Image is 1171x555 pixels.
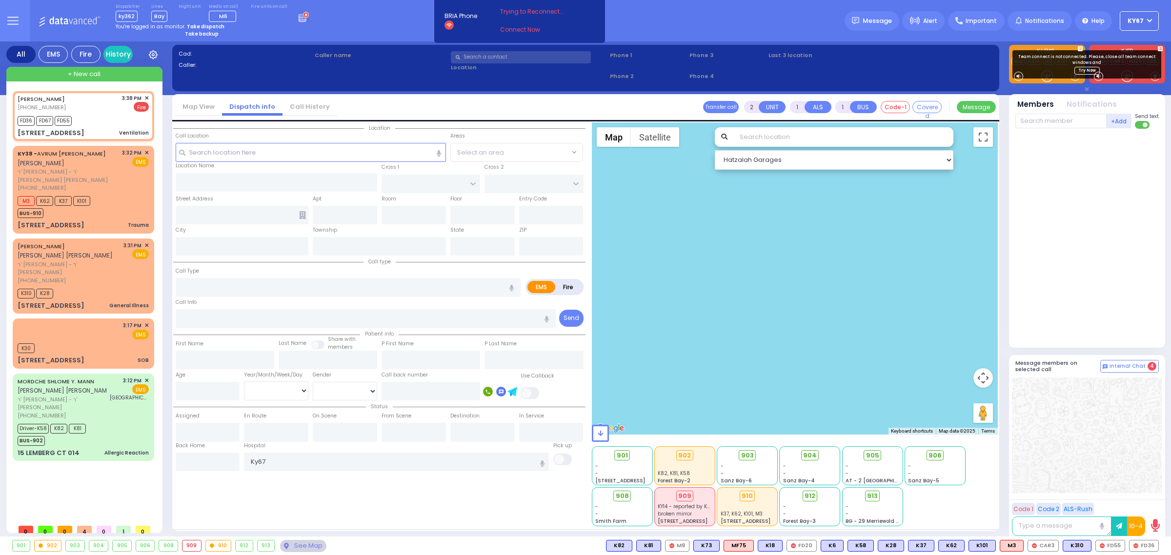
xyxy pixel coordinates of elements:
[18,343,35,353] span: K30
[1015,360,1100,373] h5: Message members on selected call
[176,226,186,234] label: City
[594,422,626,435] img: Google
[846,462,848,470] span: -
[71,46,101,63] div: Fire
[19,526,33,533] span: 0
[39,15,103,27] img: Logo
[18,448,80,458] div: 15 LEMBERG CT 014
[176,442,205,450] label: Back Home
[768,51,880,59] label: Last 3 location
[867,491,878,501] span: 913
[144,241,149,250] span: ✕
[521,372,554,380] label: Use Callback
[1025,17,1064,25] span: Notifications
[36,116,53,126] span: FD67
[18,386,113,395] span: [PERSON_NAME] [PERSON_NAME]
[595,470,598,477] span: -
[595,477,645,484] span: [STREET_ADDRESS]
[364,124,395,132] span: Location
[187,23,224,30] strong: Take dispatch
[1128,17,1144,25] span: KY67
[382,195,396,203] label: Room
[973,127,993,147] button: Toggle fullscreen view
[219,12,227,20] span: M6
[846,470,848,477] span: -
[703,101,739,113] button: Transfer call
[132,157,149,167] span: EMS
[18,356,84,365] div: [STREET_ADDRESS]
[18,103,66,111] span: [PHONE_NUMBER]
[803,451,817,460] span: 904
[104,449,149,456] div: Allergic Reaction
[1063,540,1091,552] div: BLS
[450,132,465,140] label: Areas
[363,258,396,265] span: Call type
[77,526,92,533] span: 4
[313,226,337,234] label: Township
[846,503,848,510] span: -
[132,330,149,339] span: EMS
[18,424,49,434] span: Driver-K58
[68,69,101,79] span: + New call
[209,4,240,10] label: Medic on call
[176,298,197,306] label: Call Info
[721,517,770,525] span: [STREET_ADDRESS]
[1133,543,1138,548] img: red-radio-icon.svg
[116,11,138,22] span: ky362
[724,540,754,552] div: ALS
[636,540,661,552] div: BLS
[1127,516,1145,536] button: 10-4
[185,30,219,38] strong: Take backup
[821,540,844,552] div: K6
[500,25,577,34] a: Connect Now
[18,260,120,277] span: ר' [PERSON_NAME] - ר' [PERSON_NAME]
[206,540,231,551] div: 910
[18,277,66,284] span: [PHONE_NUMBER]
[1032,543,1037,548] img: red-radio-icon.svg
[151,11,167,22] span: Bay
[908,477,939,484] span: Sanz Bay-5
[144,377,149,385] span: ✕
[783,470,786,477] span: -
[244,371,308,379] div: Year/Month/Week/Day
[451,63,606,72] label: Location
[606,540,632,552] div: K82
[1062,503,1094,515] button: ALS-Rush
[631,127,679,147] button: Show satellite imagery
[805,101,831,113] button: ALS
[122,149,141,157] span: 3:32 PM
[597,127,631,147] button: Show street map
[669,543,674,548] img: red-radio-icon.svg
[176,267,199,275] label: Call Type
[38,526,53,533] span: 0
[18,251,113,259] span: [PERSON_NAME] [PERSON_NAME]
[299,211,306,219] span: Other building occupants
[1103,364,1108,369] img: comment-alt.png
[938,540,965,552] div: BLS
[176,132,209,140] label: Call Location
[110,394,149,401] span: Garnet Health Medical Center- Middletown: Emergency Room
[759,101,786,113] button: UNIT
[1028,540,1059,552] div: CAR3
[693,540,720,552] div: K73
[366,403,393,410] span: Status
[1110,363,1146,370] span: Internal Chat
[741,451,754,460] span: 903
[846,510,848,517] span: -
[18,377,94,385] a: MORDCHE SHLOME Y. MANN
[658,517,707,525] span: [STREET_ADDRESS]
[128,221,149,229] div: Trauma
[783,517,816,525] span: Forest Bay-3
[18,220,84,230] div: [STREET_ADDRESS]
[1009,48,1085,55] label: KJ EMS...
[176,143,446,161] input: Search location here
[848,540,874,552] div: BLS
[58,526,72,533] span: 0
[721,510,763,517] span: K37, K62, K101, M3
[595,517,626,525] span: Smith Farm
[66,540,84,551] div: 903
[908,462,911,470] span: -
[18,184,66,192] span: [PHONE_NUMBER]
[176,162,214,170] label: Location Name
[783,510,786,517] span: -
